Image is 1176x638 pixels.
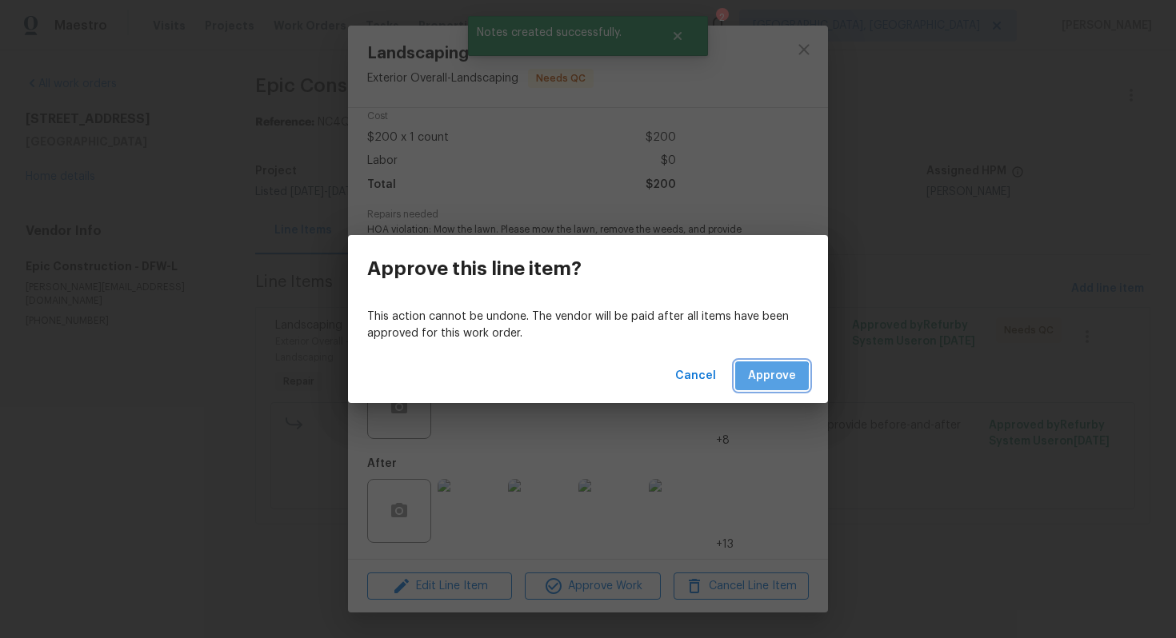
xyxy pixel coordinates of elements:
[735,361,809,391] button: Approve
[367,309,809,342] p: This action cannot be undone. The vendor will be paid after all items have been approved for this...
[675,366,716,386] span: Cancel
[669,361,722,391] button: Cancel
[748,366,796,386] span: Approve
[367,257,582,280] h3: Approve this line item?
